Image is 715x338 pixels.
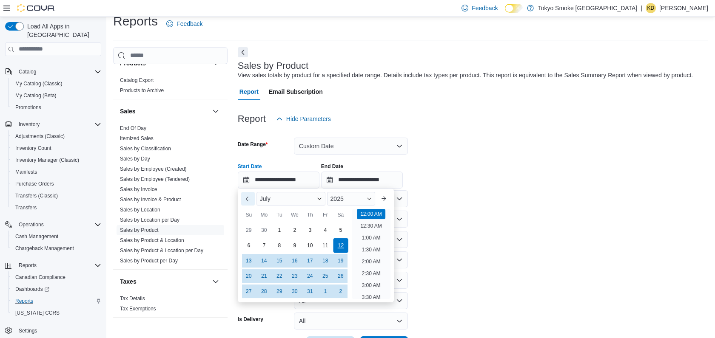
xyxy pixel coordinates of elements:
button: Taxes [120,277,209,286]
div: day-11 [319,239,332,252]
div: July, 2025 [241,223,348,299]
div: day-26 [334,269,348,283]
span: KD [647,3,655,13]
div: day-2 [288,223,302,237]
span: Inventory Count [12,143,101,153]
button: Next month [377,192,390,206]
div: day-27 [242,284,256,298]
div: day-25 [319,269,332,283]
div: Taxes [113,293,228,317]
a: Sales by Invoice & Product [120,197,181,203]
button: [US_STATE] CCRS [9,307,105,319]
div: day-15 [273,254,286,268]
div: day-23 [288,269,302,283]
span: Report [239,83,259,100]
div: day-8 [273,239,286,252]
span: Itemized Sales [120,135,154,142]
div: Kamiele Dziadek [646,3,656,13]
button: Inventory Count [9,142,105,154]
span: Chargeback Management [12,243,101,253]
button: Custom Date [294,138,408,155]
span: Catalog [15,67,101,77]
div: day-21 [257,269,271,283]
div: day-12 [333,238,348,253]
a: [US_STATE] CCRS [12,308,63,318]
span: Canadian Compliance [15,274,66,281]
button: Purchase Orders [9,178,105,190]
button: Operations [2,219,105,231]
li: 2:00 AM [358,256,384,267]
div: day-4 [319,223,332,237]
button: Settings [2,324,105,336]
button: Transfers [9,202,105,214]
span: Email Subscription [269,83,323,100]
div: day-22 [273,269,286,283]
a: Sales by Location [120,207,160,213]
span: 2025 [330,195,344,202]
a: Sales by Employee (Created) [120,166,187,172]
button: Sales [120,107,209,115]
span: Purchase Orders [15,180,54,187]
span: End Of Day [120,125,146,132]
span: Transfers (Classic) [15,192,58,199]
span: Feedback [177,20,202,28]
a: Purchase Orders [12,179,57,189]
div: day-29 [273,284,286,298]
button: Open list of options [396,195,403,202]
a: Sales by Day [120,156,150,162]
span: Transfers (Classic) [12,191,101,201]
span: Manifests [15,169,37,175]
div: day-13 [242,254,256,268]
span: Sales by Invoice [120,186,157,193]
span: Inventory [19,121,40,128]
span: Adjustments (Classic) [12,131,101,141]
span: Sales by Employee (Created) [120,166,187,172]
div: Sales [113,123,228,269]
span: Washington CCRS [12,308,101,318]
span: Manifests [12,167,101,177]
div: day-29 [242,223,256,237]
a: Itemized Sales [120,135,154,141]
span: Hide Parameters [286,115,331,123]
li: 12:00 AM [357,209,385,219]
div: day-30 [288,284,302,298]
button: Inventory [2,118,105,130]
a: Sales by Employee (Tendered) [120,176,190,182]
a: Sales by Product & Location [120,237,184,243]
h3: Sales by Product [238,61,308,71]
div: day-5 [334,223,348,237]
div: day-16 [288,254,302,268]
span: Chargeback Management [15,245,74,252]
button: Products [211,58,221,68]
span: Canadian Compliance [12,272,101,282]
a: Settings [15,326,40,336]
a: My Catalog (Beta) [12,90,60,101]
div: day-1 [319,284,332,298]
div: day-1 [273,223,286,237]
span: My Catalog (Classic) [12,79,101,89]
span: Sales by Classification [120,145,171,152]
a: Dashboards [9,283,105,295]
div: day-24 [303,269,317,283]
button: Reports [9,295,105,307]
img: Cova [17,4,55,12]
div: Tu [273,208,286,222]
span: Operations [19,221,44,228]
input: Press the down key to open a popover containing a calendar. [321,172,403,189]
a: Dashboards [12,284,53,294]
span: Operations [15,220,101,230]
p: Tokyo Smoke [GEOGRAPHIC_DATA] [538,3,638,13]
a: Sales by Location per Day [120,217,179,223]
h1: Reports [113,13,158,30]
a: Feedback [163,15,206,32]
span: July [260,195,271,202]
button: Reports [15,260,40,270]
span: Inventory Manager (Classic) [12,155,101,165]
span: Sales by Product [120,227,159,234]
span: My Catalog (Beta) [15,92,57,99]
span: Promotions [12,102,101,113]
div: day-14 [257,254,271,268]
a: Catalog Export [120,77,154,83]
